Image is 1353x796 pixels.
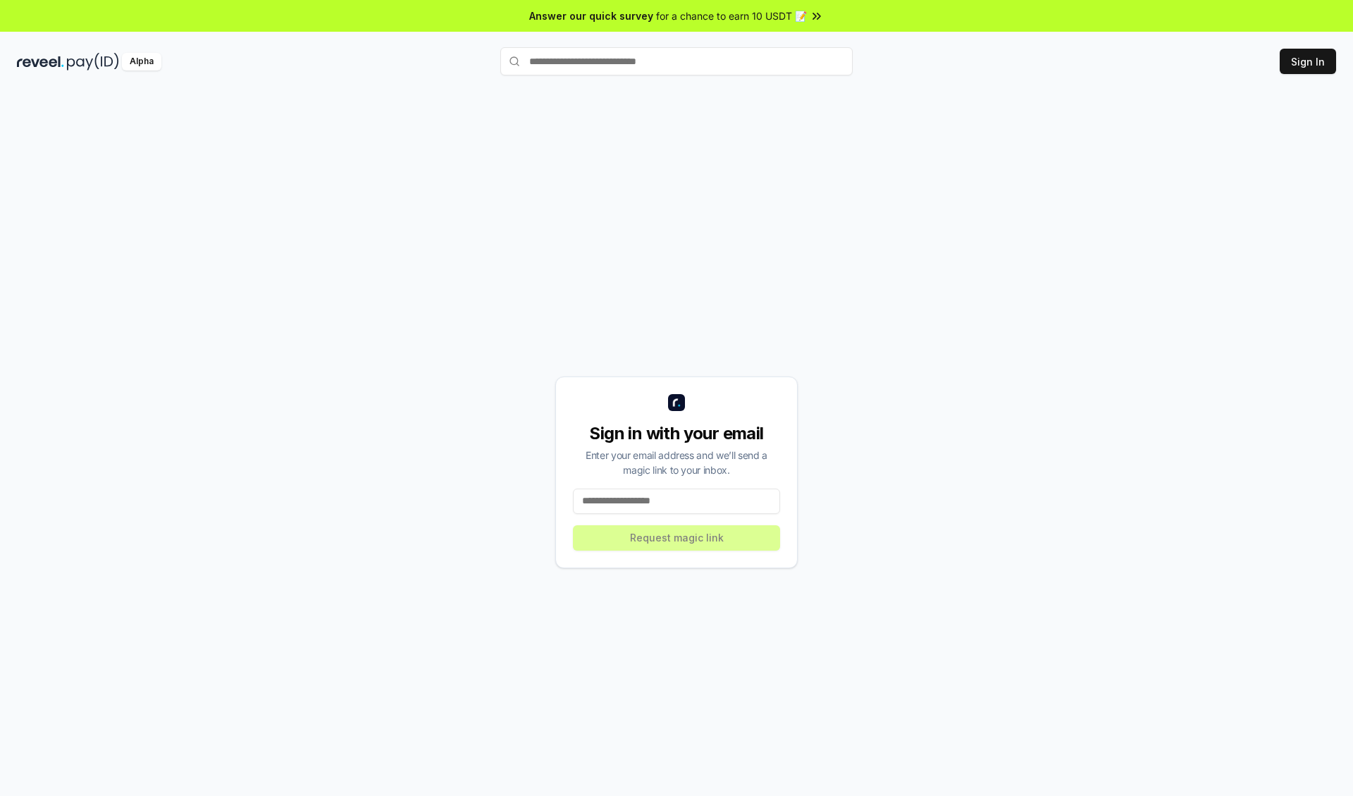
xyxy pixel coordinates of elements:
div: Enter your email address and we’ll send a magic link to your inbox. [573,448,780,477]
div: Alpha [122,53,161,71]
img: pay_id [67,53,119,71]
img: logo_small [668,394,685,411]
button: Sign In [1280,49,1336,74]
span: Answer our quick survey [529,8,653,23]
div: Sign in with your email [573,422,780,445]
span: for a chance to earn 10 USDT 📝 [656,8,807,23]
img: reveel_dark [17,53,64,71]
